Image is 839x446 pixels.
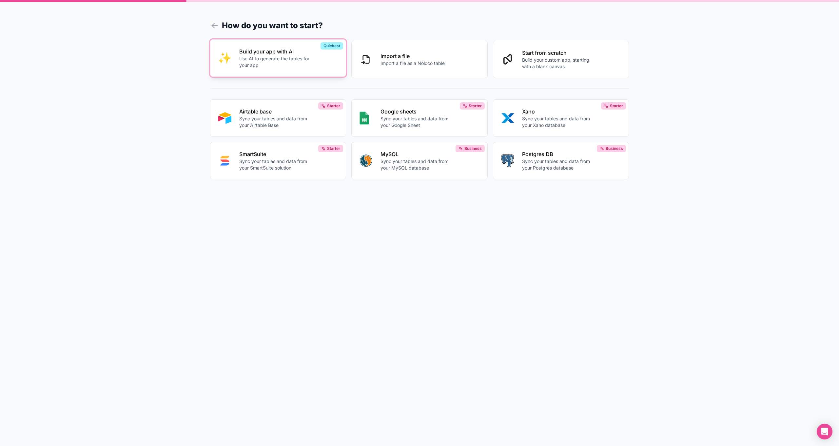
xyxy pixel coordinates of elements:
button: XANOXanoSync your tables and data from your Xano databaseStarter [493,99,629,137]
img: POSTGRES [501,154,514,167]
button: Start from scratchBuild your custom app, starting with a blank canvas [493,41,629,78]
button: Import a fileImport a file as a Noloco table [351,41,488,78]
img: SMART_SUITE [218,154,231,167]
img: MYSQL [360,154,373,167]
p: Google sheets [380,108,453,115]
p: Sync your tables and data from your MySQL database [380,158,453,171]
p: Import a file [380,52,445,60]
button: SMART_SUITESmartSuiteSync your tables and data from your SmartSuite solutionStarter [210,142,346,179]
p: Airtable base [239,108,312,115]
span: Starter [610,103,623,109]
p: Build your custom app, starting with a blank canvas [522,57,595,70]
p: MySQL [380,150,453,158]
button: POSTGRESPostgres DBSync your tables and data from your Postgres databaseBusiness [493,142,629,179]
span: Starter [469,103,482,109]
span: Business [606,146,623,151]
p: Import a file as a Noloco table [380,60,445,67]
div: Open Intercom Messenger [817,424,832,439]
img: XANO [501,111,514,125]
button: GOOGLE_SHEETSGoogle sheetsSync your tables and data from your Google SheetStarter [351,99,488,137]
p: Xano [522,108,595,115]
p: Sync your tables and data from your Xano database [522,115,595,129]
p: Postgres DB [522,150,595,158]
button: MYSQLMySQLSync your tables and data from your MySQL databaseBusiness [351,142,488,179]
span: Starter [327,146,340,151]
img: GOOGLE_SHEETS [360,111,369,125]
span: Business [464,146,482,151]
p: Sync your tables and data from your Airtable Base [239,115,312,129]
p: Start from scratch [522,49,595,57]
button: INTERNAL_WITH_AIBuild your app with AIUse AI to generate the tables for your appQuickest [210,39,346,77]
p: Build your app with AI [239,48,312,55]
p: SmartSuite [239,150,312,158]
p: Sync your tables and data from your SmartSuite solution [239,158,312,171]
span: Starter [327,103,340,109]
p: Sync your tables and data from your Google Sheet [380,115,453,129]
img: INTERNAL_WITH_AI [218,51,231,65]
img: AIRTABLE [218,111,231,125]
p: Sync your tables and data from your Postgres database [522,158,595,171]
h1: How do you want to start? [210,20,629,31]
div: Quickest [321,42,343,50]
button: AIRTABLEAirtable baseSync your tables and data from your Airtable BaseStarter [210,99,346,137]
p: Use AI to generate the tables for your app [239,55,312,69]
